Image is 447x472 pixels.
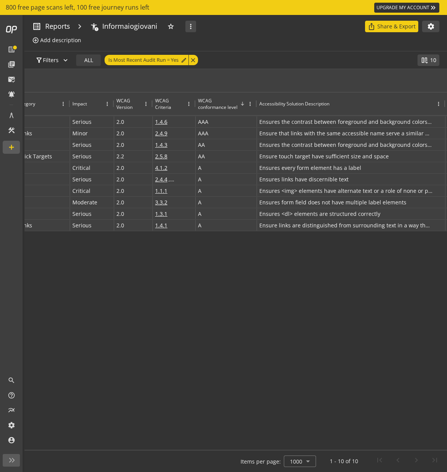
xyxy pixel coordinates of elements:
mat-icon: notifications_active [8,90,15,98]
span: 1.4.6 [155,116,167,127]
p: Ensures the contrast between foreground and background colors meets WCAG 2 AAA enhanced contrast ... [259,116,432,127]
div: Impact [72,100,87,107]
p: , [155,174,183,185]
mat-icon: error [94,27,99,31]
mat-icon: keyboard_double_arrow_right [429,4,437,12]
div: WCAG conformance level [198,97,239,110]
span: 3.3.2 [155,197,167,208]
p: Share & Export [377,23,416,30]
div: AA [198,139,205,150]
span: 1.1.1 [155,185,167,196]
button: Add description [32,37,84,44]
p: Ensures links have discernible text [259,174,349,185]
div: Serious [72,139,92,150]
span: Filters [43,53,59,67]
mat-icon: search [8,377,15,384]
div: 2.0 [116,185,124,196]
mat-icon: edit [181,57,187,63]
div: A [198,208,201,219]
mat-chip-listbox: Currently applied filters [103,53,200,67]
button: Next page [407,452,426,470]
mat-icon: filter_alt [35,56,43,64]
button: Previous page [389,452,407,470]
mat-icon: more_vert [187,23,195,30]
span: Is Most Recent Audit Run = Yes [108,55,178,65]
div: AA [198,151,205,162]
button: Filters [32,54,72,66]
span: 1.4.3 [155,139,167,150]
div: A [198,197,201,208]
p: Ensures <img> elements have alternate text or a role of none or presentation [259,185,432,196]
mat-icon: chevron_right [70,21,89,32]
div: 1 - 10 of 10 [330,457,358,465]
div: Serious [72,151,92,162]
mat-icon: list_alt [32,22,41,31]
mat-icon: ios_share [368,23,375,30]
div: Informaiogiovani [102,21,157,31]
div: Critical [72,185,90,196]
a: 4.1.2 [170,174,183,185]
button: Last page [426,452,444,470]
div: 2.0 [116,197,124,208]
div: A [198,220,201,231]
span: 1.4.1 [155,220,167,231]
span: 800 free page scans left, 100 free journey runs left [6,3,149,12]
mat-icon: splitscreen_vertical_add [421,56,428,64]
div: 2.0 [116,174,124,185]
p: Ensure touch target have sufficient size and space [259,151,389,162]
mat-icon: architecture [8,112,15,119]
span: 2.5.8 [155,151,167,162]
a: 2.5.8 [155,151,169,162]
p: Ensures every form element has a label [259,162,361,173]
mat-icon: help_outline [8,391,15,399]
div: A [198,174,201,185]
span: 1.3.1 [155,208,167,219]
a: 2.4.4 [155,174,169,185]
mat-icon: construction [8,127,15,134]
button: ALL [76,54,101,66]
div: AAA [198,116,208,127]
div: WCAG Criteria [155,97,178,110]
mat-icon: account_circle [8,436,15,444]
div: 2.0 [116,208,124,219]
mat-icon: star [167,23,175,30]
button: Share & Export [365,21,418,32]
div: Serious [72,116,92,127]
span: 4.1.2 [155,162,167,173]
span: Reports [45,21,70,31]
div: Serious [72,220,92,231]
a: 1.4.6 [155,116,169,127]
p: Ensures form field does not have multiple label elements [259,197,406,208]
a: 1.1.1 [155,185,169,196]
div: A [198,185,201,196]
div: Accessibility Solution Description [259,100,329,107]
div: 2.0 [116,220,124,231]
mat-icon: mark_email_read [8,76,15,83]
span: ALL [84,53,93,67]
button: 10 [418,54,439,66]
div: Items per page: [241,458,281,465]
a: 3.3.2 [155,197,169,208]
a: 4.1.2 [155,162,169,173]
div: 2.0 [116,162,124,173]
a: 1.4.3 [155,139,169,150]
div: Serious [72,174,92,185]
span: 4.1.2 [170,174,182,185]
mat-icon: settings [8,421,15,429]
span: 2.4.4 [155,174,167,185]
mat-icon: library_books [8,61,15,68]
mat-icon: add_circle_outline [32,37,39,44]
mat-icon: settings [427,23,435,30]
a: Reports [32,21,70,31]
a: 1.3.1 [155,208,169,219]
mat-icon: list_alt [8,46,15,53]
mat-icon: add [8,143,15,151]
div: Moderate [72,197,97,208]
div: 2.0 [116,128,124,139]
p: Ensure links are distinguished from surrounding text in a way that does not rely on color [259,220,432,231]
div: 2.2 [116,151,124,162]
a: UPGRADE MY ACCOUNT [374,3,439,13]
div: 2.0 [116,139,124,150]
div: A [198,162,201,173]
mat-icon: expand_more [62,56,69,64]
